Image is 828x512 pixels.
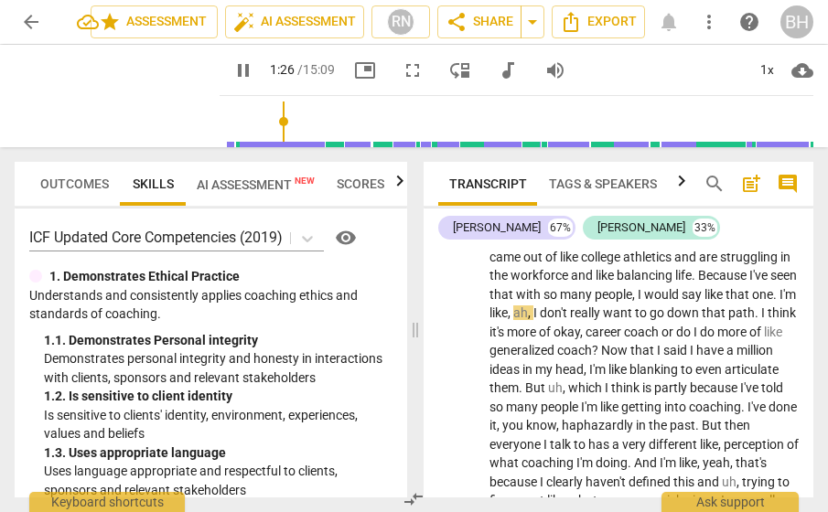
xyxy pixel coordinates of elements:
span: But [525,380,548,395]
button: Share [437,5,522,38]
span: like [704,287,726,302]
span: share [446,11,468,33]
span: . [755,305,761,320]
span: like [679,455,697,470]
span: because [489,475,540,489]
span: my [535,362,555,377]
span: even [695,362,725,377]
span: blanking [629,362,681,377]
span: balancing [617,268,675,283]
span: perception [724,437,787,452]
span: struggling [720,250,780,264]
span: are [699,250,720,264]
span: would [644,287,682,302]
span: , [584,362,589,377]
span: know [526,418,556,432]
span: gonna [620,493,660,507]
span: have [696,343,726,357]
button: Add summary [737,169,766,198]
span: Filler word [722,475,737,489]
p: Is sensitive to clients' identity, environment, experiences, values and beliefs [44,406,392,443]
span: coaching [689,400,741,414]
span: clearly [546,475,586,489]
span: a [726,343,737,357]
div: [PERSON_NAME] [453,219,541,237]
span: like [600,400,621,414]
span: you [502,418,526,432]
span: of [787,437,799,452]
span: athletics [623,250,674,264]
span: getting [621,400,664,414]
span: people [595,287,632,302]
span: more_vert [698,11,720,33]
span: many [506,400,541,414]
span: like [547,493,568,507]
span: go [650,305,667,320]
p: Uses language appropriate and respectful to clients, sponsors and relevant stakeholders [44,462,392,499]
span: compare_arrows [403,488,425,510]
span: articulate [725,362,779,377]
span: Outcomes [40,176,109,191]
span: coaching [522,455,576,470]
span: star [99,11,121,33]
span: what [489,455,522,470]
button: Export [552,5,645,38]
span: one [752,287,773,302]
span: said [663,343,690,357]
span: AI Assessment [197,177,315,192]
div: 67% [548,219,573,237]
button: Sharing summary [521,5,544,38]
span: of [545,250,560,264]
span: ? [592,343,601,357]
span: out [523,250,545,264]
button: AI Assessment [225,5,364,38]
span: I'm [576,455,596,470]
span: that [726,287,752,302]
span: in [522,362,535,377]
span: partly [654,380,690,395]
span: Export [560,11,637,33]
span: . [773,287,780,302]
div: RN [387,8,414,36]
span: down [667,305,702,320]
div: 1x [749,56,784,85]
span: and [571,268,596,283]
span: seen [770,268,797,283]
span: different [649,437,700,452]
div: 1. 2. Is sensitive to client identity [44,387,392,406]
span: , [730,455,736,470]
span: what [568,493,600,507]
span: to [778,475,790,489]
button: RN [371,5,430,38]
span: / 15:09 [297,62,335,77]
span: Filler word [764,325,782,339]
span: audiotrack [497,59,519,81]
span: Filler word [548,380,563,395]
div: Ask support [661,492,799,512]
span: the [489,268,511,283]
span: help [738,11,760,33]
span: 1:26 [270,62,295,77]
span: cloud_download [791,59,813,81]
span: . [695,418,702,432]
span: like [489,305,508,320]
span: And [634,455,660,470]
span: Assessment [99,11,210,33]
span: Because [698,268,749,283]
div: Keyboard shortcuts [29,492,185,512]
span: this [673,475,697,489]
span: a [612,437,622,452]
span: into [664,400,689,414]
span: haven't [586,475,629,489]
span: is [642,380,654,395]
span: okay [554,325,580,339]
span: , [697,455,703,470]
span: arrow_drop_down [522,11,543,33]
span: it [489,418,497,432]
span: I've [747,400,769,414]
span: in [780,250,790,264]
span: Share [446,11,513,33]
span: haphazardly [562,418,636,432]
span: picture_in_picture [354,59,376,81]
p: ICF Updated Core Competencies (2019) [29,227,283,248]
